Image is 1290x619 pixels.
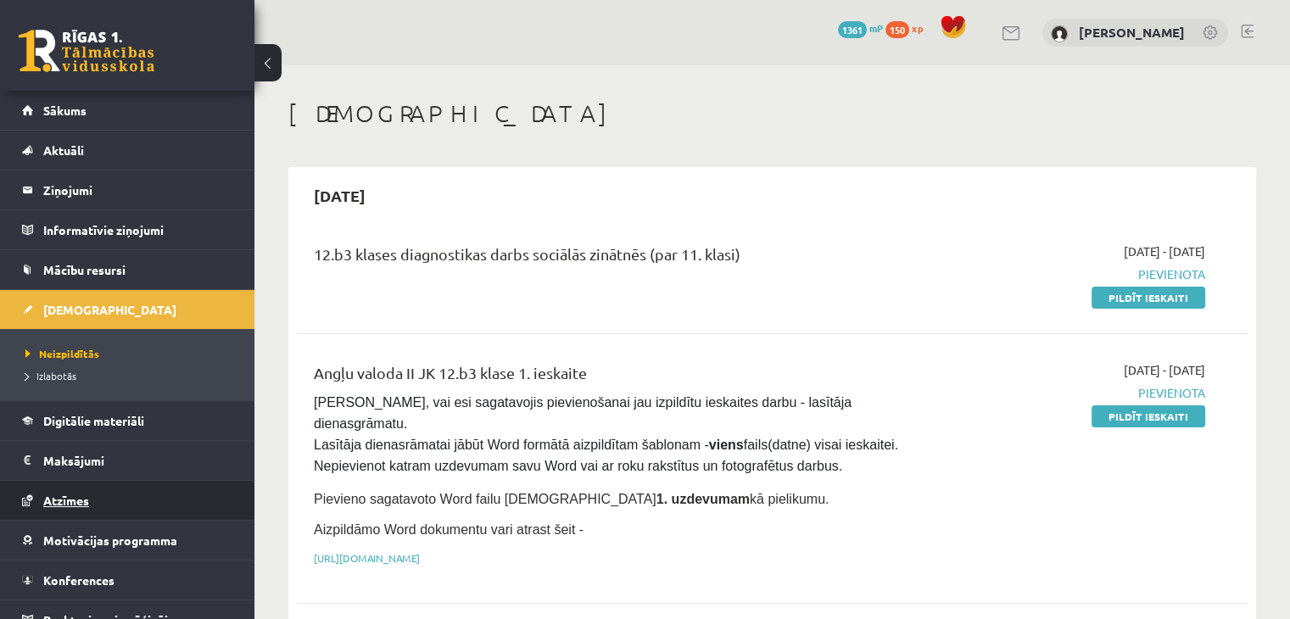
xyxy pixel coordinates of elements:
[43,441,233,480] legend: Maksājumi
[22,441,233,480] a: Maksājumi
[838,21,883,35] a: 1361 mP
[885,21,931,35] a: 150 xp
[314,395,902,473] span: [PERSON_NAME], vai esi sagatavojis pievienošanai jau izpildītu ieskaites darbu - lasītāja dienasg...
[288,99,1256,128] h1: [DEMOGRAPHIC_DATA]
[43,493,89,508] span: Atzīmes
[838,21,867,38] span: 1361
[25,347,99,360] span: Neizpildītās
[22,91,233,130] a: Sākums
[43,142,84,158] span: Aktuāli
[43,533,177,548] span: Motivācijas programma
[43,302,176,317] span: [DEMOGRAPHIC_DATA]
[885,21,909,38] span: 150
[43,170,233,209] legend: Ziņojumi
[709,438,744,452] strong: viens
[1051,25,1068,42] img: Alise Pukalova
[314,243,900,274] div: 12.b3 klases diagnostikas darbs sociālās zinātnēs (par 11. klasi)
[314,492,829,506] span: Pievieno sagatavoto Word failu [DEMOGRAPHIC_DATA] kā pielikumu.
[19,30,154,72] a: Rīgas 1. Tālmācības vidusskola
[25,369,76,382] span: Izlabotās
[314,361,900,393] div: Angļu valoda II JK 12.b3 klase 1. ieskaite
[43,210,233,249] legend: Informatīvie ziņojumi
[22,170,233,209] a: Ziņojumi
[925,265,1205,283] span: Pievienota
[314,522,584,537] span: Aizpildāmo Word dokumentu vari atrast šeit -
[43,103,87,118] span: Sākums
[22,560,233,599] a: Konferences
[25,368,237,383] a: Izlabotās
[22,481,233,520] a: Atzīmes
[925,384,1205,402] span: Pievienota
[1079,24,1185,41] a: [PERSON_NAME]
[314,551,420,565] a: [URL][DOMAIN_NAME]
[43,413,144,428] span: Digitālie materiāli
[1092,287,1205,309] a: Pildīt ieskaiti
[869,21,883,35] span: mP
[43,262,126,277] span: Mācību resursi
[22,210,233,249] a: Informatīvie ziņojumi
[912,21,923,35] span: xp
[297,176,383,215] h2: [DATE]
[22,250,233,289] a: Mācību resursi
[22,521,233,560] a: Motivācijas programma
[22,290,233,329] a: [DEMOGRAPHIC_DATA]
[22,401,233,440] a: Digitālie materiāli
[22,131,233,170] a: Aktuāli
[1124,361,1205,379] span: [DATE] - [DATE]
[1124,243,1205,260] span: [DATE] - [DATE]
[656,492,750,506] strong: 1. uzdevumam
[1092,405,1205,427] a: Pildīt ieskaiti
[43,572,114,588] span: Konferences
[25,346,237,361] a: Neizpildītās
